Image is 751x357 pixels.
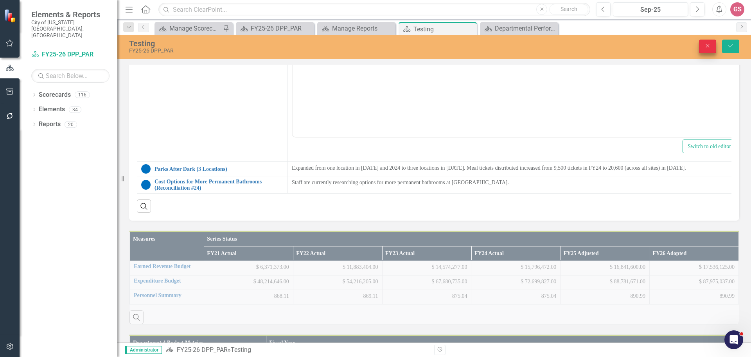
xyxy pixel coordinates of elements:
span: Elements & Reports [31,10,110,19]
div: » [166,346,428,355]
button: Search [549,4,588,15]
input: Search Below... [31,69,110,83]
div: 20 [65,121,77,128]
button: Sep-25 [613,2,688,16]
div: FY25-26 DPP_PAR [251,24,312,33]
img: ClearPoint Strategy [4,9,18,23]
img: No Target Established [141,180,151,190]
div: Testing [129,39,471,48]
a: Parks After Dark (3 Locations) [155,166,284,172]
button: Switch to old editor [683,140,736,153]
a: Manage Scorecards [156,24,221,33]
small: City of [US_STATE][GEOGRAPHIC_DATA], [GEOGRAPHIC_DATA] [31,19,110,38]
div: Manage Scorecards [169,24,221,33]
button: GS [730,2,744,16]
div: FY25-26 DPP_PAR [129,48,471,54]
a: FY25-26 DPP_PAR [177,346,228,353]
iframe: Intercom live chat [724,330,743,349]
div: 34 [69,106,81,113]
div: 116 [75,91,90,98]
p: Expanded from one location in [DATE] and 2024 to three locations in [DATE]. Meal tickets distribu... [292,164,736,172]
div: Testing [413,24,475,34]
a: Scorecards [39,91,71,100]
p: Staff are currently researching options for more permanent bathrooms at [GEOGRAPHIC_DATA]. [292,179,736,187]
input: Search ClearPoint... [158,3,590,16]
div: Sep-25 [616,5,685,14]
img: No Target Established [141,164,151,174]
a: Departmental Performance Plans - 3 Columns [482,24,556,33]
a: Reports [39,120,61,129]
p: Natural Resource Management - $100,000 In FY 2025-26, the [PERSON_NAME] Fund will transfer $100,0... [2,2,441,21]
div: Departmental Performance Plans - 3 Columns [495,24,556,33]
a: Manage Reports [319,24,393,33]
a: FY25-26 DPP_PAR [238,24,312,33]
span: Administrator [125,346,162,354]
div: Testing [231,346,251,353]
div: Manage Reports [332,24,393,33]
a: Cost Options for More Permanent Bathrooms (Reconciliation #24) [155,179,284,191]
a: Elements [39,105,65,114]
span: Search [561,6,577,12]
a: FY25-26 DPP_PAR [31,50,110,59]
